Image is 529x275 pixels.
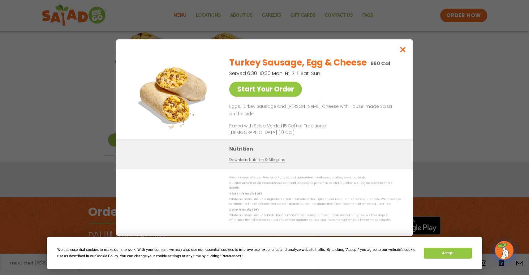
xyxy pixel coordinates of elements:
[424,248,471,259] button: Accept
[229,145,404,153] h3: Nutrition
[229,70,368,77] p: Served 6:30-10:30 Mon-Fri, 7-11 Sat-Sun
[130,52,217,138] img: Featured product photo for Turkey Sausage, Egg & Cheese
[47,237,482,269] div: Cookie Consent Prompt
[229,56,367,69] h2: Turkey Sausage, Egg & Cheese
[496,242,513,259] img: wpChatIcon
[229,82,302,97] a: Start Your Order
[96,254,118,258] span: Cookie Policy
[393,39,413,60] button: Close modal
[229,213,401,223] p: While our menu includes foods that are made without dairy, our restaurants are not dairy free. We...
[229,208,258,211] strong: Dairy Friendly (DF)
[229,103,398,118] p: Eggs, Turkey Sausage and [PERSON_NAME] Cheese with House-made Salsa on the side
[221,254,241,258] span: Preferences
[229,191,261,195] strong: Gluten Friendly (GF)
[371,60,390,67] p: 560 Cal
[57,247,416,260] div: We use essential cookies to make our site work. With your consent, we may also use non-essential ...
[229,175,401,180] p: We are not an allergen free facility and cannot guarantee the absence of allergens in our foods.
[229,181,401,191] p: Nutrition information is based on our standard recipes and portion sizes. Click Nutrition & Aller...
[229,197,401,207] p: While our menu includes ingredients that are made without gluten, our restaurants are not gluten ...
[229,157,285,163] a: Download Nutrition & Allergens
[229,122,344,135] p: Paired with Salsa Verde (15 Cal) or Traditional [DEMOGRAPHIC_DATA] (10 Cal)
